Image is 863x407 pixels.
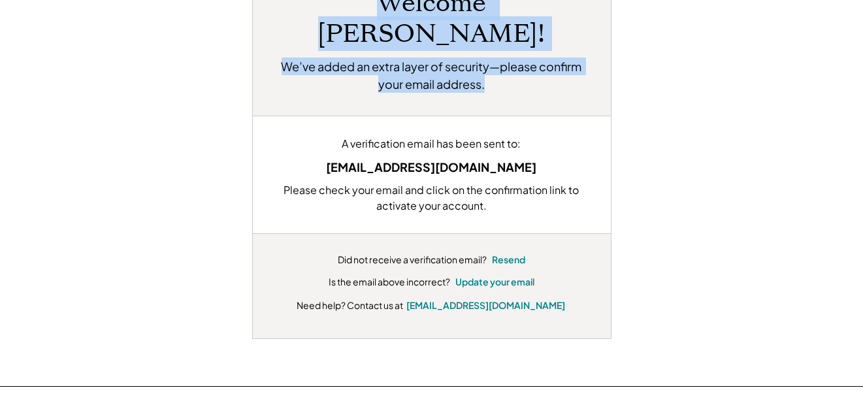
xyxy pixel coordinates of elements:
div: Please check your email and click on the confirmation link to activate your account. [272,182,591,214]
div: A verification email has been sent to: [272,136,591,152]
a: [EMAIL_ADDRESS][DOMAIN_NAME] [406,299,565,311]
div: Is the email above incorrect? [329,276,450,289]
button: Resend [492,253,525,267]
div: Did not receive a verification email? [338,253,487,267]
button: Update your email [455,276,534,289]
div: Need help? Contact us at [297,299,403,312]
h2: We’ve added an extra layer of security—please confirm your email address. [272,57,591,93]
div: [EMAIL_ADDRESS][DOMAIN_NAME] [272,158,591,176]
